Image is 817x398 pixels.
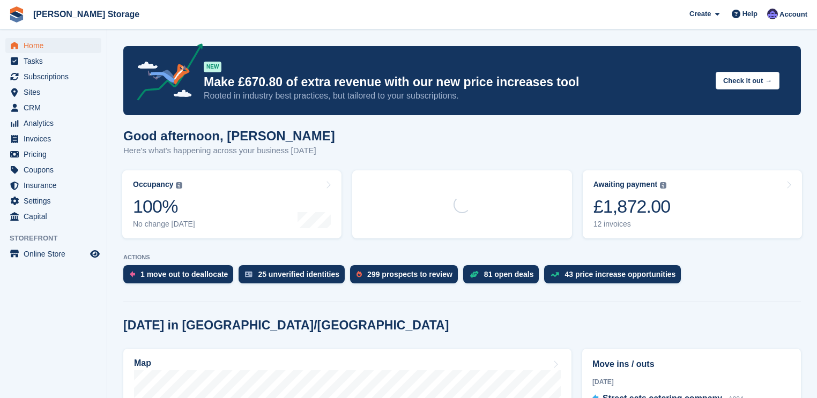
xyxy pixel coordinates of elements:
[258,270,339,279] div: 25 unverified identities
[123,265,239,289] a: 1 move out to deallocate
[140,270,228,279] div: 1 move out to deallocate
[133,196,195,217] div: 100%
[716,72,779,89] button: Check it out →
[239,265,350,289] a: 25 unverified identities
[24,193,88,208] span: Settings
[245,271,252,277] img: verify_identity-adf6edd0f0f0b5bbfe63781bf79b02c33cf7c696d77639b501bdc392416b5a36.svg
[24,162,88,177] span: Coupons
[24,147,88,162] span: Pricing
[565,270,675,279] div: 43 price increase opportunities
[5,209,101,224] a: menu
[122,170,341,238] a: Occupancy 100% No change [DATE]
[133,220,195,229] div: No change [DATE]
[5,193,101,208] a: menu
[123,318,449,333] h2: [DATE] in [GEOGRAPHIC_DATA]/[GEOGRAPHIC_DATA]
[5,85,101,100] a: menu
[24,209,88,224] span: Capital
[123,145,335,157] p: Here's what's happening across your business [DATE]
[767,9,778,19] img: Tim Sinnott
[88,247,101,260] a: Preview store
[583,170,802,238] a: Awaiting payment £1,872.00 12 invoices
[204,62,221,72] div: NEW
[204,74,707,90] p: Make £670.80 of extra revenue with our new price increases tool
[29,5,144,23] a: [PERSON_NAME] Storage
[24,246,88,261] span: Online Store
[5,162,101,177] a: menu
[24,100,88,115] span: CRM
[134,358,151,368] h2: Map
[593,220,671,229] div: 12 invoices
[176,182,182,189] img: icon-info-grey-7440780725fd019a000dd9b08b2336e03edf1995a4989e88bcd33f0948082b44.svg
[742,9,757,19] span: Help
[133,180,173,189] div: Occupancy
[24,116,88,131] span: Analytics
[367,270,452,279] div: 299 prospects to review
[470,271,479,278] img: deal-1b604bf984904fb50ccaf53a9ad4b4a5d6e5aea283cecdc64d6e3604feb123c2.svg
[10,233,107,244] span: Storefront
[5,38,101,53] a: menu
[5,69,101,84] a: menu
[24,85,88,100] span: Sites
[130,271,135,277] img: move_outs_to_deallocate_icon-f764333ba52eb49d3ac5e1228854f67142a1ed5810a6f6cc68b1a99e826820c5.svg
[356,271,362,277] img: prospect-51fa495bee0391a8d652442698ab0144808aea92771e9ea1ae160a38d050c398.svg
[5,116,101,131] a: menu
[204,90,707,102] p: Rooted in industry best practices, but tailored to your subscriptions.
[123,129,335,143] h1: Good afternoon, [PERSON_NAME]
[5,100,101,115] a: menu
[350,265,463,289] a: 299 prospects to review
[544,265,686,289] a: 43 price increase opportunities
[593,196,671,217] div: £1,872.00
[551,272,559,277] img: price_increase_opportunities-93ffe204e8149a01c8c9dc8f82e8f89637d9d84a8eef4429ea346261dce0b2c0.svg
[24,131,88,146] span: Invoices
[128,43,203,104] img: price-adjustments-announcement-icon-8257ccfd72463d97f412b2fc003d46551f7dbcb40ab6d574587a9cd5c0d94...
[689,9,711,19] span: Create
[593,180,658,189] div: Awaiting payment
[24,69,88,84] span: Subscriptions
[5,246,101,261] a: menu
[592,358,791,371] h2: Move ins / outs
[24,38,88,53] span: Home
[5,54,101,69] a: menu
[9,6,25,22] img: stora-icon-8386f47178a22dfd0bd8f6a31ec36ba5ce8667c1dd55bd0f319d3a0aa187defe.svg
[5,147,101,162] a: menu
[463,265,545,289] a: 81 open deals
[24,178,88,193] span: Insurance
[5,131,101,146] a: menu
[779,9,807,20] span: Account
[24,54,88,69] span: Tasks
[5,178,101,193] a: menu
[123,254,801,261] p: ACTIONS
[660,182,666,189] img: icon-info-grey-7440780725fd019a000dd9b08b2336e03edf1995a4989e88bcd33f0948082b44.svg
[592,377,791,387] div: [DATE]
[484,270,534,279] div: 81 open deals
